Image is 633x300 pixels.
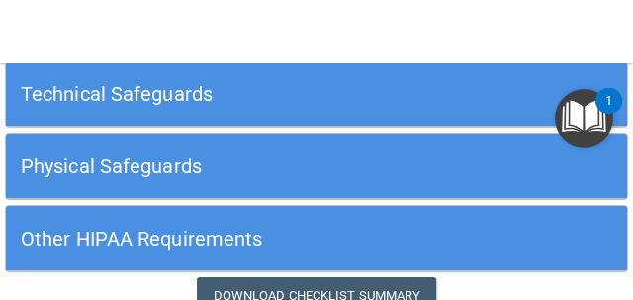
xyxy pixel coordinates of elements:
button: Open Resource Center, 1 new notification [555,89,613,148]
h5: Physical Safeguards [21,155,457,177]
h5: Other HIPAA Requirements [21,228,457,250]
iframe: Drift Widget Chat Controller [291,160,609,239]
div: 1 [605,101,612,127]
h5: Technical Safeguards [21,83,457,105]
